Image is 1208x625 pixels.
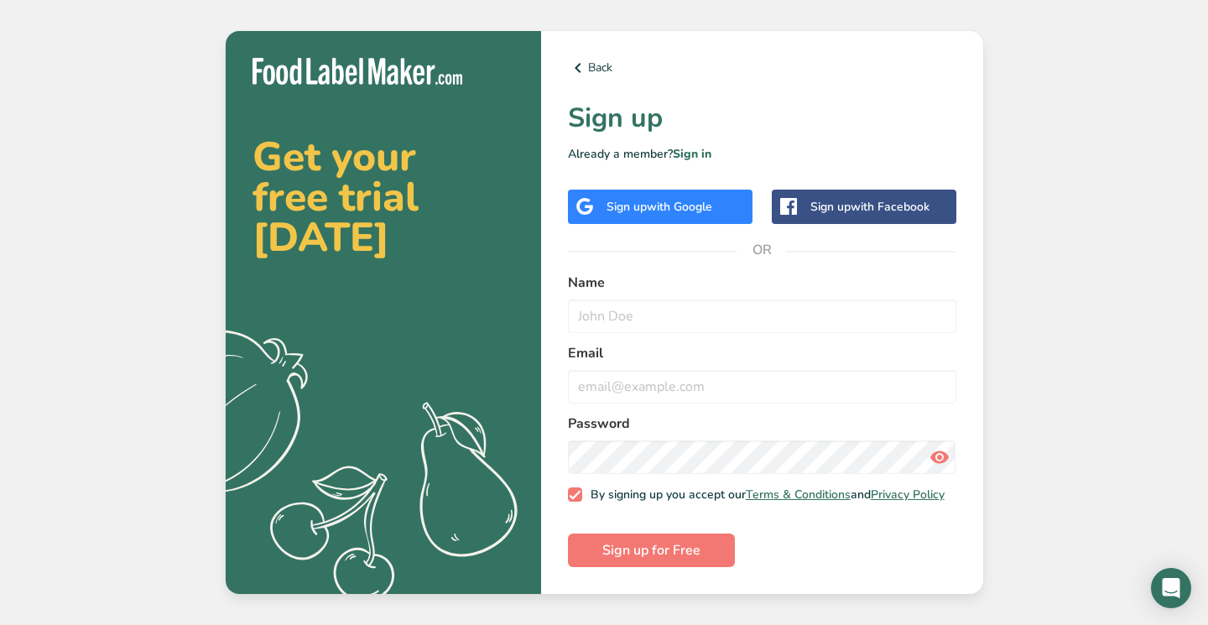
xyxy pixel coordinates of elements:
span: with Facebook [851,199,929,215]
label: Password [568,414,956,434]
div: Sign up [607,198,712,216]
span: OR [737,225,787,275]
img: Food Label Maker [253,58,462,86]
a: Terms & Conditions [746,487,851,503]
input: John Doe [568,299,956,333]
label: Email [568,343,956,363]
h2: Get your free trial [DATE] [253,137,514,258]
p: Already a member? [568,145,956,163]
label: Name [568,273,956,293]
a: Privacy Policy [871,487,945,503]
span: with Google [647,199,712,215]
a: Sign in [673,146,711,162]
h1: Sign up [568,98,956,138]
a: Back [568,58,956,78]
div: Sign up [810,198,929,216]
div: Open Intercom Messenger [1151,568,1191,608]
span: Sign up for Free [602,540,700,560]
span: By signing up you accept our and [582,487,945,503]
button: Sign up for Free [568,534,735,567]
input: email@example.com [568,370,956,404]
